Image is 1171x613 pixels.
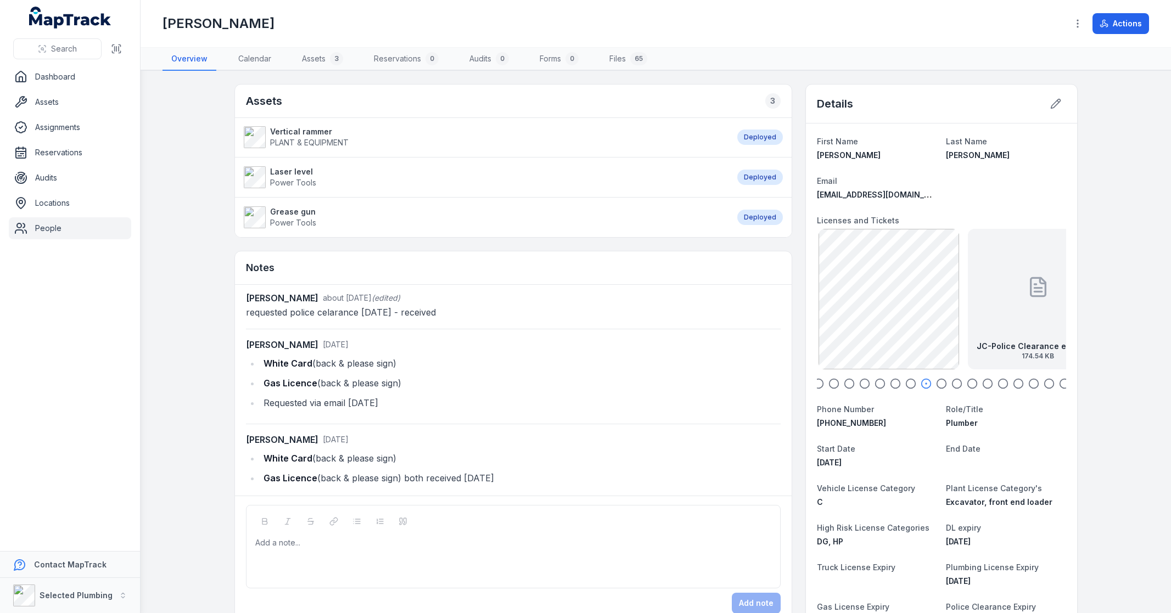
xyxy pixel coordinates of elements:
[323,435,349,444] time: 29/08/2025, 2:15:50 pm
[163,15,274,32] h1: [PERSON_NAME]
[244,206,726,228] a: Grease gunPower Tools
[817,602,889,611] span: Gas License Expiry
[9,66,131,88] a: Dashboard
[817,176,837,185] span: Email
[270,126,349,137] strong: Vertical rammer
[323,340,349,349] span: [DATE]
[817,216,899,225] span: Licenses and Tickets
[330,52,343,65] div: 3
[246,433,318,446] strong: [PERSON_NAME]
[461,48,518,71] a: Audits0
[244,126,726,148] a: Vertical rammerPLANT & EQUIPMENT
[260,395,781,410] li: Requested via email [DATE]
[946,418,978,428] span: Plumber
[270,178,316,187] span: Power Tools
[40,590,113,600] strong: Selected Plumbing
[323,293,372,302] span: about [DATE]
[270,206,316,217] strong: Grease gun
[260,375,781,391] li: (back & please sign)
[817,444,855,453] span: Start Date
[737,210,783,225] div: Deployed
[9,116,131,138] a: Assignments
[365,48,447,71] a: Reservations0
[817,137,858,146] span: First Name
[496,52,509,65] div: 0
[946,537,971,546] time: 10/08/2026, 12:00:00 am
[565,52,579,65] div: 0
[323,340,349,349] time: 21/08/2025, 9:22:51 am
[260,356,781,371] li: (back & please sign)
[425,52,439,65] div: 0
[531,48,587,71] a: Forms0
[817,458,842,467] span: [DATE]
[29,7,111,29] a: MapTrack
[9,217,131,239] a: People
[9,192,131,214] a: Locations
[372,293,400,302] span: (edited)
[946,523,981,532] span: DL expiry
[817,497,823,507] span: C
[9,91,131,113] a: Assets
[737,170,783,185] div: Deployed
[817,537,843,546] span: DG, HP
[264,358,312,369] strong: White Card
[246,305,781,320] p: requested police celarance [DATE] - received
[946,576,971,586] span: [DATE]
[601,48,656,71] a: Files65
[817,190,949,199] span: [EMAIL_ADDRESS][DOMAIN_NAME]
[260,470,781,486] li: (back & please sign) both received [DATE]
[817,96,853,111] h2: Details
[229,48,280,71] a: Calendar
[323,435,349,444] span: [DATE]
[817,404,874,414] span: Phone Number
[977,352,1100,361] span: 174.54 KB
[244,166,726,188] a: Laser levelPower Tools
[977,341,1100,352] strong: JC-Police Clearance exp [DATE]
[260,451,781,466] li: (back & please sign)
[1092,13,1149,34] button: Actions
[946,576,971,586] time: 06/02/2026, 12:00:00 am
[246,93,282,109] h2: Assets
[737,130,783,145] div: Deployed
[817,523,929,532] span: High Risk License Categories
[264,473,317,483] strong: Gas Licence
[946,404,983,414] span: Role/Title
[817,150,881,160] span: [PERSON_NAME]
[946,444,980,453] span: End Date
[264,453,312,464] strong: White Card
[270,138,349,147] span: PLANT & EQUIPMENT
[946,137,987,146] span: Last Name
[34,560,107,569] strong: Contact MapTrack
[946,150,1010,160] span: [PERSON_NAME]
[246,260,274,275] h3: Notes
[264,378,317,389] strong: Gas Licence
[270,166,316,177] strong: Laser level
[817,563,895,572] span: Truck License Expiry
[817,418,886,428] span: [PHONE_NUMBER]
[946,497,1052,507] span: Excavator, front end loader
[630,52,647,65] div: 65
[246,338,318,351] strong: [PERSON_NAME]
[323,293,372,302] time: 14/07/2025, 9:52:54 am
[946,537,971,546] span: [DATE]
[817,483,915,493] span: Vehicle License Category
[946,602,1036,611] span: Police Clearance Expiry
[765,93,781,109] div: 3
[9,142,131,164] a: Reservations
[817,458,842,467] time: 20/01/2020, 12:00:00 am
[270,218,316,227] span: Power Tools
[946,563,1039,572] span: Plumbing License Expiry
[9,167,131,189] a: Audits
[13,38,102,59] button: Search
[293,48,352,71] a: Assets3
[946,483,1042,493] span: Plant License Category's
[246,291,318,305] strong: [PERSON_NAME]
[163,48,216,71] a: Overview
[51,43,77,54] span: Search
